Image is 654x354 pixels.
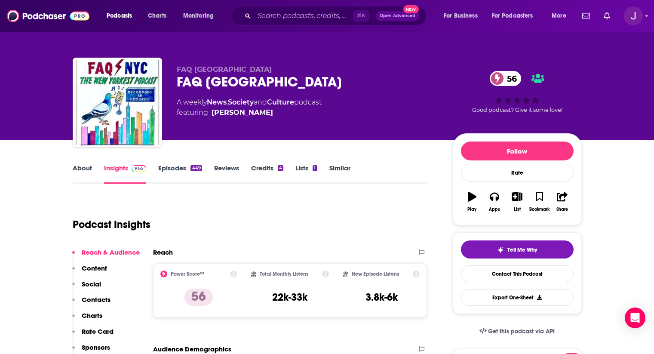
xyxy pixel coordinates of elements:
p: Content [82,264,107,272]
p: Sponsors [82,343,110,351]
button: open menu [177,9,225,23]
button: Share [551,186,573,217]
p: Reach & Audience [82,248,140,256]
button: Export One-Sheet [461,289,574,306]
a: Similar [329,164,350,184]
a: Culture [267,98,294,106]
div: 1 [313,165,317,171]
span: Logged in as josephpapapr [624,6,643,25]
button: List [506,186,528,217]
span: New [403,5,419,13]
div: Rate [461,164,574,182]
button: Play [461,186,483,217]
button: open menu [438,9,488,23]
span: Monitoring [183,10,214,22]
p: Charts [82,311,102,320]
div: Bookmark [529,207,550,212]
img: User Profile [624,6,643,25]
button: Social [72,280,101,296]
div: 449 [190,165,202,171]
a: Episodes449 [158,164,202,184]
div: Share [556,207,568,212]
span: Good podcast? Give it some love! [472,107,562,113]
h3: 3.8k-6k [365,291,398,304]
div: [PERSON_NAME] [212,108,273,118]
span: , [227,98,228,106]
a: Show notifications dropdown [579,9,593,23]
div: Play [467,207,476,212]
button: open menu [101,9,143,23]
div: A weekly podcast [177,97,322,118]
span: FAQ [GEOGRAPHIC_DATA] [177,65,272,74]
a: News [207,98,227,106]
div: Open Intercom Messenger [625,308,645,328]
p: Social [82,280,101,288]
h2: Reach [153,248,173,256]
div: Search podcasts, credits, & more... [239,6,435,26]
a: About [73,164,92,184]
button: Content [72,264,107,280]
span: Podcasts [107,10,132,22]
h2: Total Monthly Listens [260,271,308,277]
span: For Business [444,10,478,22]
a: Charts [142,9,172,23]
h3: 22k-33k [272,291,307,304]
a: 56 [490,71,521,86]
p: Rate Card [82,327,114,336]
a: Credits4 [251,164,283,184]
p: Contacts [82,296,111,304]
img: Podchaser Pro [132,165,147,172]
button: Apps [483,186,506,217]
span: featuring [177,108,322,118]
a: Reviews [214,164,239,184]
button: open menu [546,9,577,23]
h2: Audience Demographics [153,345,231,353]
button: Follow [461,142,574,160]
span: Tell Me Why [507,246,537,253]
button: open menu [486,9,546,23]
h2: New Episode Listens [352,271,399,277]
span: and [254,98,267,106]
h1: Podcast Insights [73,218,150,231]
img: tell me why sparkle [497,246,504,253]
button: Charts [72,311,102,327]
a: Get this podcast via API [473,321,562,342]
span: ⌘ K [353,10,369,22]
button: Contacts [72,296,111,311]
div: Apps [489,207,500,212]
span: 56 [498,71,521,86]
button: tell me why sparkleTell Me Why [461,240,574,259]
div: 4 [278,165,283,171]
img: Podchaser - Follow, Share and Rate Podcasts [7,8,89,24]
div: List [514,207,521,212]
button: Reach & Audience [72,248,140,264]
span: More [552,10,566,22]
span: For Podcasters [492,10,533,22]
a: Society [228,98,254,106]
button: Open AdvancedNew [376,11,419,21]
a: Show notifications dropdown [600,9,614,23]
button: Rate Card [72,327,114,343]
div: 56Good podcast? Give it some love! [453,65,582,119]
input: Search podcasts, credits, & more... [254,9,353,23]
a: Lists1 [295,164,317,184]
a: Contact This Podcast [461,265,574,282]
img: FAQ NYC [74,59,160,145]
button: Bookmark [528,186,551,217]
span: Open Advanced [380,14,415,18]
span: Get this podcast via API [488,328,555,335]
p: 56 [184,289,213,306]
button: Show profile menu [624,6,643,25]
h2: Power Score™ [171,271,204,277]
span: Charts [148,10,166,22]
a: InsightsPodchaser Pro [104,164,147,184]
